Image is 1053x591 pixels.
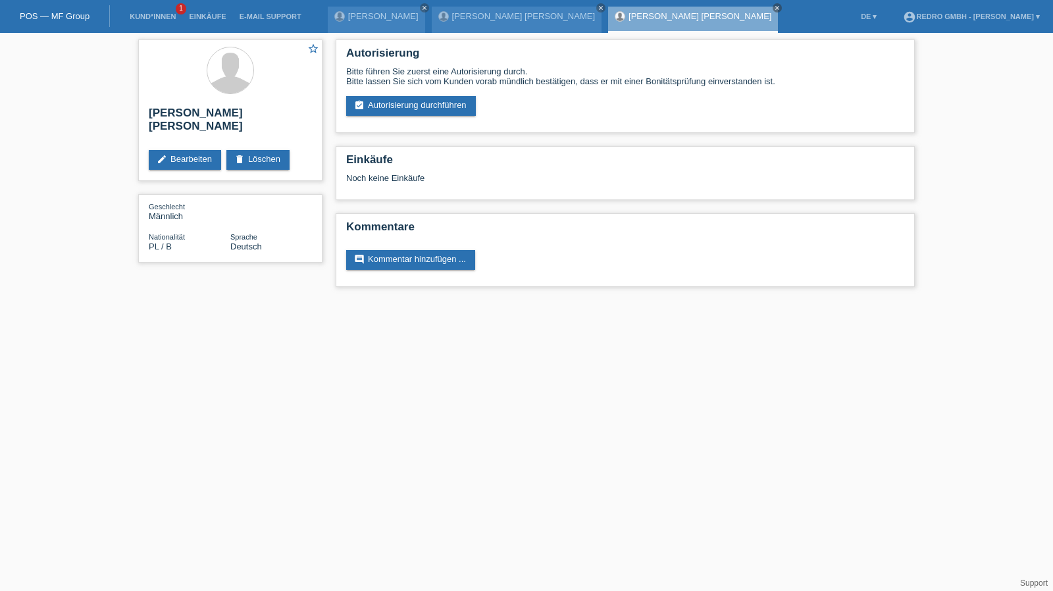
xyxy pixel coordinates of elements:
i: delete [234,154,245,165]
span: Deutsch [230,242,262,251]
span: Geschlecht [149,203,185,211]
a: [PERSON_NAME] [PERSON_NAME] [629,11,771,21]
span: Polen / B / 11.03.2022 [149,242,172,251]
a: deleteLöschen [226,150,290,170]
a: Einkäufe [182,13,232,20]
i: star_border [307,43,319,55]
a: Support [1020,578,1048,588]
h2: Einkäufe [346,153,904,173]
i: close [421,5,428,11]
span: 1 [176,3,186,14]
i: assignment_turned_in [354,100,365,111]
a: [PERSON_NAME] [348,11,419,21]
a: star_border [307,43,319,57]
a: [PERSON_NAME] [PERSON_NAME] [452,11,595,21]
span: Nationalität [149,233,185,241]
a: E-Mail Support [233,13,308,20]
a: editBearbeiten [149,150,221,170]
div: Bitte führen Sie zuerst eine Autorisierung durch. Bitte lassen Sie sich vom Kunden vorab mündlich... [346,66,904,86]
a: Kund*innen [123,13,182,20]
span: Sprache [230,233,257,241]
a: commentKommentar hinzufügen ... [346,250,475,270]
i: comment [354,254,365,265]
h2: [PERSON_NAME] [PERSON_NAME] [149,107,312,140]
div: Noch keine Einkäufe [346,173,904,193]
a: POS — MF Group [20,11,90,21]
h2: Autorisierung [346,47,904,66]
i: account_circle [903,11,916,24]
a: close [773,3,782,13]
h2: Kommentare [346,220,904,240]
div: Männlich [149,201,230,221]
i: close [598,5,604,11]
a: DE ▾ [854,13,883,20]
i: edit [157,154,167,165]
a: account_circleRedro GmbH - [PERSON_NAME] ▾ [896,13,1046,20]
i: close [774,5,781,11]
a: close [596,3,605,13]
a: assignment_turned_inAutorisierung durchführen [346,96,476,116]
a: close [420,3,429,13]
